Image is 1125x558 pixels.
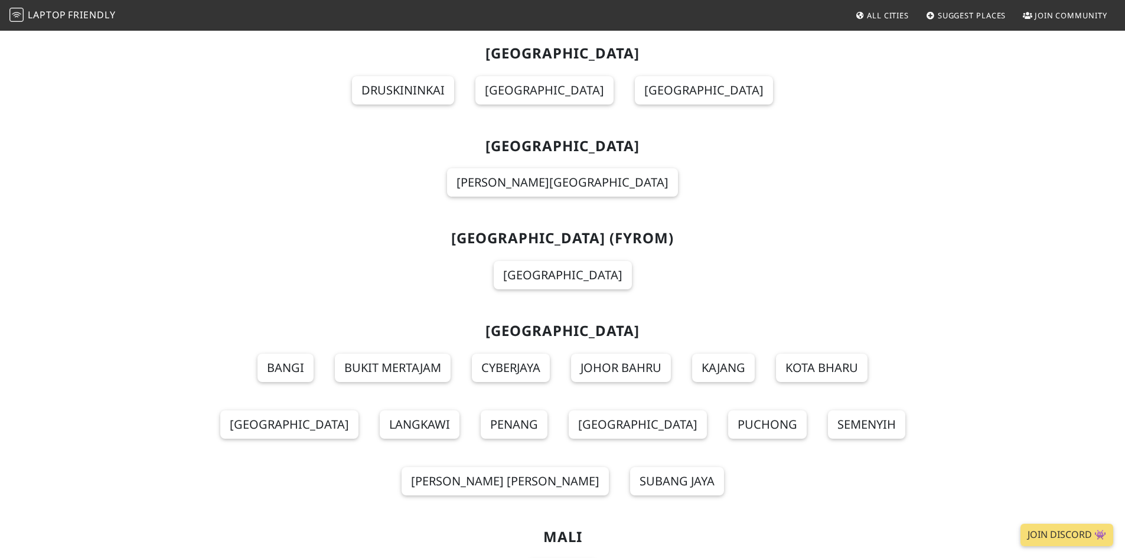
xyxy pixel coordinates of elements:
[9,5,116,26] a: LaptopFriendly LaptopFriendly
[180,138,945,155] h2: [GEOGRAPHIC_DATA]
[571,354,671,382] a: Johor Bahru
[1018,5,1112,26] a: Join Community
[867,10,909,21] span: All Cities
[475,76,614,105] a: [GEOGRAPHIC_DATA]
[728,410,807,439] a: Puchong
[180,230,945,247] h2: [GEOGRAPHIC_DATA] (FYROM)
[630,467,724,495] a: Subang Jaya
[921,5,1011,26] a: Suggest Places
[180,322,945,340] h2: [GEOGRAPHIC_DATA]
[9,8,24,22] img: LaptopFriendly
[776,354,868,382] a: Kota Bharu
[569,410,707,439] a: [GEOGRAPHIC_DATA]
[447,168,678,197] a: [PERSON_NAME][GEOGRAPHIC_DATA]
[494,261,632,289] a: [GEOGRAPHIC_DATA]
[68,8,115,21] span: Friendly
[828,410,905,439] a: Semenyih
[180,528,945,546] h2: Mali
[180,45,945,62] h2: [GEOGRAPHIC_DATA]
[220,410,358,439] a: [GEOGRAPHIC_DATA]
[938,10,1006,21] span: Suggest Places
[692,354,755,382] a: Kajang
[352,76,454,105] a: Druskininkai
[402,467,609,495] a: [PERSON_NAME] [PERSON_NAME]
[335,354,451,382] a: Bukit Mertajam
[28,8,66,21] span: Laptop
[481,410,547,439] a: Penang
[257,354,314,382] a: Bangi
[635,76,773,105] a: [GEOGRAPHIC_DATA]
[380,410,459,439] a: Langkawi
[850,5,914,26] a: All Cities
[472,354,550,382] a: Cyberjaya
[1035,10,1107,21] span: Join Community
